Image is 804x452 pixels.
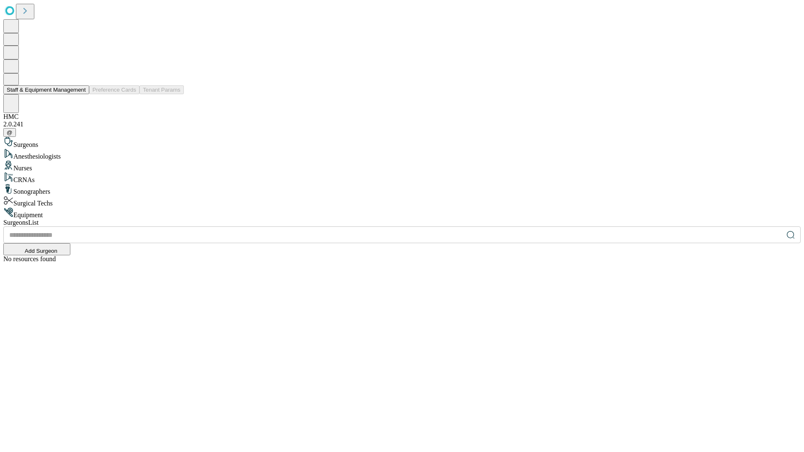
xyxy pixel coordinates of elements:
[3,219,801,226] div: Surgeons List
[25,248,57,254] span: Add Surgeon
[139,85,184,94] button: Tenant Params
[3,243,70,255] button: Add Surgeon
[3,128,16,137] button: @
[7,129,13,136] span: @
[3,255,801,263] div: No resources found
[3,172,801,184] div: CRNAs
[3,149,801,160] div: Anesthesiologists
[3,121,801,128] div: 2.0.241
[89,85,139,94] button: Preference Cards
[3,113,801,121] div: HMC
[3,137,801,149] div: Surgeons
[3,184,801,195] div: Sonographers
[3,85,89,94] button: Staff & Equipment Management
[3,207,801,219] div: Equipment
[3,160,801,172] div: Nurses
[3,195,801,207] div: Surgical Techs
